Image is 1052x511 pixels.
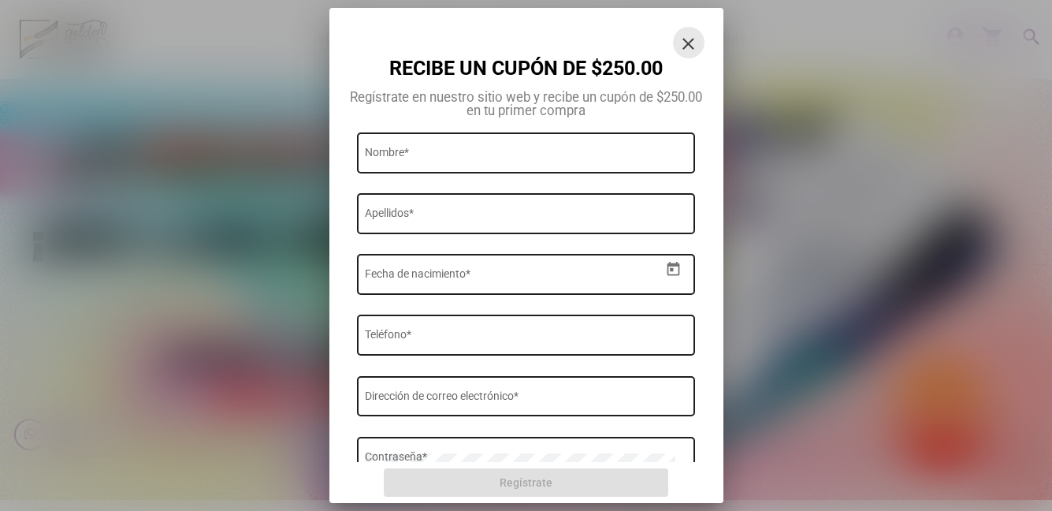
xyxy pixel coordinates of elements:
[348,27,704,78] p: RECIBE UN CUPÓN DE $250.00
[660,255,687,283] button: Open calendar
[679,34,698,53] mat-icon: close
[348,91,704,117] p: Regístrate en nuestro sitio web y recibe un cupón de $250.00 en tu primer compra
[500,476,552,489] span: Regístrate
[384,468,669,497] button: Regístrate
